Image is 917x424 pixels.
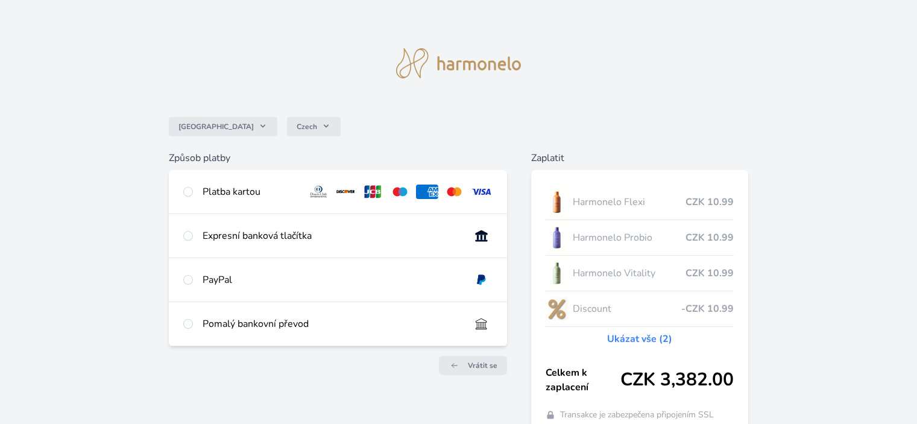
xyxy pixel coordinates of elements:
div: PayPal [203,273,460,287]
div: Pomalý bankovní převod [203,317,460,331]
span: Harmonelo Vitality [573,266,685,280]
div: Expresní banková tlačítka [203,229,460,243]
span: -CZK 10.99 [681,302,734,316]
span: CZK 10.99 [685,195,734,209]
img: paypal.svg [470,273,493,287]
span: CZK 10.99 [685,230,734,245]
img: onlineBanking_CZ.svg [470,229,493,243]
img: logo.svg [396,48,522,78]
img: CLEAN_PROBIO_se_stinem_x-lo.jpg [546,223,569,253]
img: maestro.svg [389,185,411,199]
span: Vrátit se [468,361,497,370]
img: CLEAN_VITALITY_se_stinem_x-lo.jpg [546,258,569,288]
span: CZK 10.99 [685,266,734,280]
span: Harmonelo Flexi [573,195,685,209]
span: Transakce je zabezpečena připojením SSL [560,409,714,421]
span: CZK 3,382.00 [620,369,734,391]
div: Platba kartou [203,185,298,199]
span: [GEOGRAPHIC_DATA] [178,122,254,131]
img: discount-lo.png [546,294,569,324]
img: diners.svg [307,185,330,199]
span: Harmonelo Probio [573,230,685,245]
span: Celkem k zaplacení [546,365,620,394]
h6: Zaplatit [531,151,748,165]
img: visa.svg [470,185,493,199]
img: amex.svg [416,185,438,199]
img: mc.svg [443,185,465,199]
a: Vrátit se [439,356,507,375]
img: discover.svg [335,185,357,199]
img: CLEAN_FLEXI_se_stinem_x-hi_(1)-lo.jpg [546,187,569,217]
button: Czech [287,117,341,136]
span: Czech [297,122,317,131]
button: [GEOGRAPHIC_DATA] [169,117,277,136]
span: Discount [573,302,681,316]
a: Ukázat vše (2) [607,332,672,346]
h6: Způsob platby [169,151,506,165]
img: bankTransfer_IBAN.svg [470,317,493,331]
img: jcb.svg [362,185,384,199]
